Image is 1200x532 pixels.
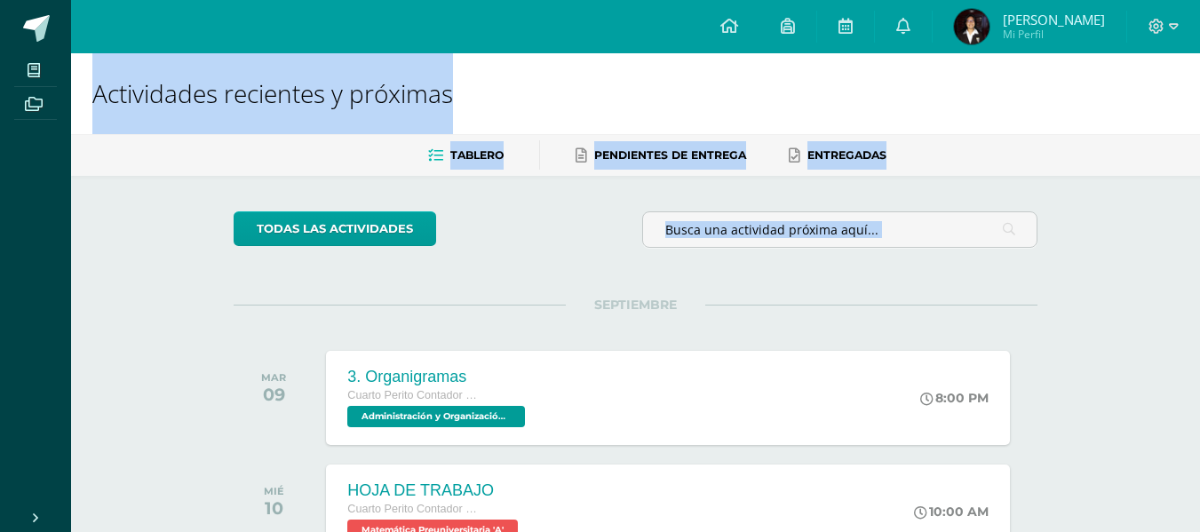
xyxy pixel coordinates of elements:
[954,9,989,44] img: fda1821bfb81db2ba7ea5a72097a9df0.png
[264,497,284,519] div: 10
[347,503,481,515] span: Cuarto Perito Contador Perito Contador
[347,406,525,427] span: Administración y Organización de Oficina 'A'
[234,211,436,246] a: todas las Actividades
[264,485,284,497] div: MIÉ
[347,481,522,500] div: HOJA DE TRABAJO
[1003,11,1105,28] span: [PERSON_NAME]
[347,368,529,386] div: 3. Organigramas
[807,148,886,162] span: Entregadas
[566,297,705,313] span: SEPTIEMBRE
[261,384,286,405] div: 09
[1003,27,1105,42] span: Mi Perfil
[643,212,1037,247] input: Busca una actividad próxima aquí...
[576,141,746,170] a: Pendientes de entrega
[920,390,989,406] div: 8:00 PM
[914,504,989,520] div: 10:00 AM
[789,141,886,170] a: Entregadas
[261,371,286,384] div: MAR
[450,148,504,162] span: Tablero
[347,389,481,401] span: Cuarto Perito Contador Perito Contador
[92,76,453,110] span: Actividades recientes y próximas
[428,141,504,170] a: Tablero
[594,148,746,162] span: Pendientes de entrega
